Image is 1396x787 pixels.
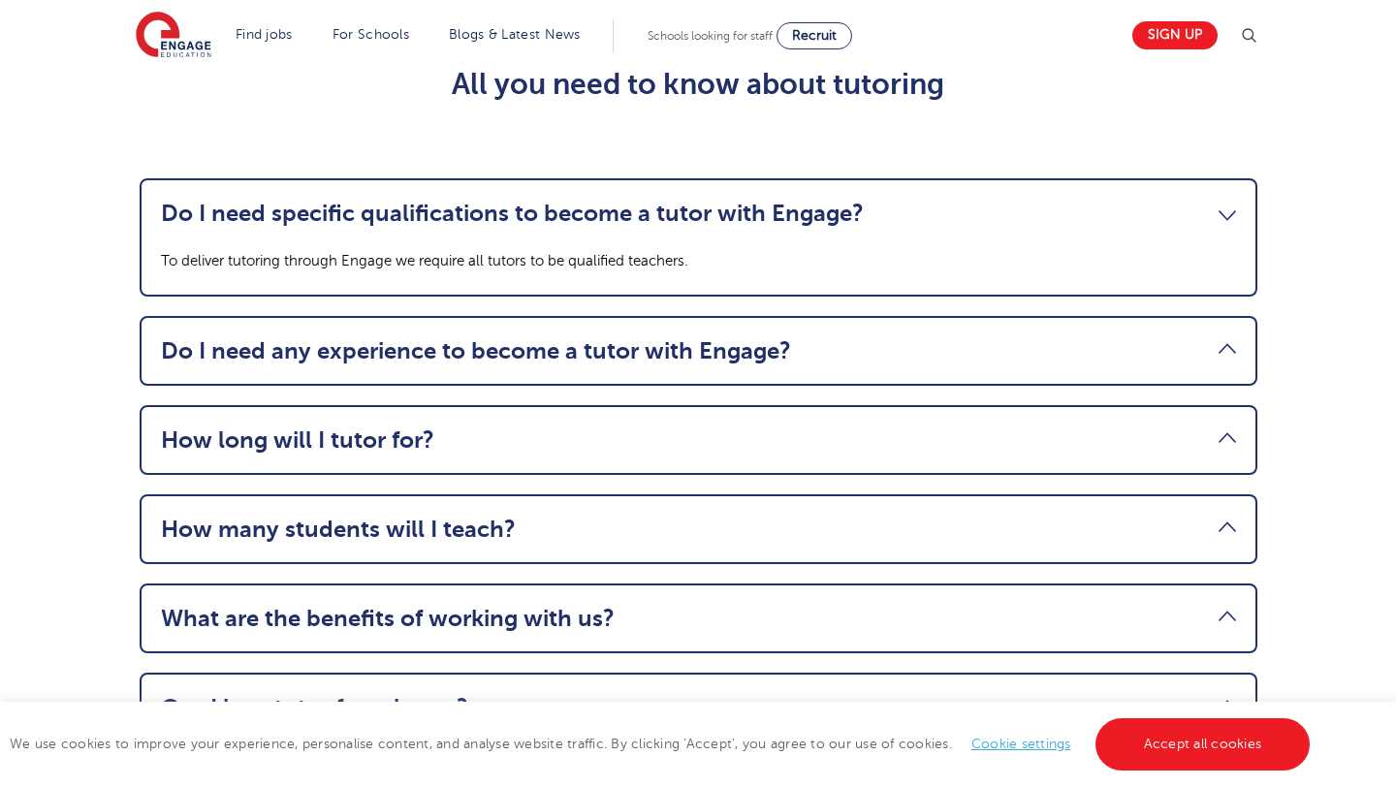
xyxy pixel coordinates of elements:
[333,27,409,42] a: For Schools
[161,694,1236,721] a: Can I be a tutor from home?
[971,737,1071,751] a: Cookie settings
[161,337,1236,364] a: Do I need any experience to become a tutor with Engage?
[792,28,837,43] span: Recruit
[161,200,1236,227] a: Do I need specific qualifications to become a tutor with Engage?
[449,27,581,42] a: Blogs & Latest News
[223,68,1174,101] h2: All you need to know about tutoring
[161,246,1236,275] p: To deliver tutoring through Engage we require all tutors to be qualified teachers.
[236,27,293,42] a: Find jobs
[161,605,1236,632] a: What are the benefits of working with us?
[1132,21,1218,49] a: Sign up
[10,737,1315,751] span: We use cookies to improve your experience, personalise content, and analyse website traffic. By c...
[161,516,1236,543] a: How many students will I teach?
[777,22,852,49] a: Recruit
[161,426,1236,454] a: How long will I tutor for?
[1095,718,1311,771] a: Accept all cookies
[136,12,211,60] img: Engage Education
[648,29,773,43] span: Schools looking for staff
